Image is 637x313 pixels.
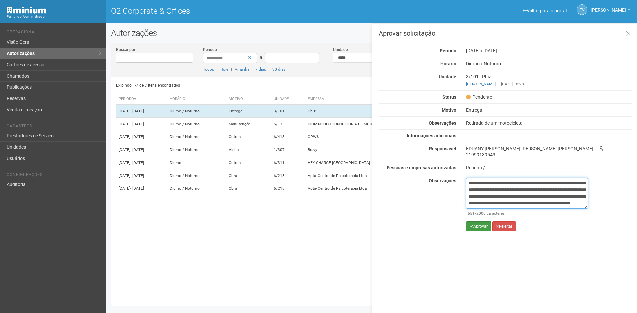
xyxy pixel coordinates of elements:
[111,7,367,15] h1: O2 Corporate & Offices
[260,55,262,60] span: a
[591,1,626,13] span: Thayane Vasconcelos Torres
[203,67,214,72] a: Todos
[226,169,271,182] td: Obra
[407,133,456,138] strong: Informações adicionais
[167,94,226,105] th: Horário
[167,169,226,182] td: Diurno / Noturno
[440,61,456,66] strong: Horário
[271,118,305,130] td: 5/133
[116,143,167,156] td: [DATE]
[167,105,226,118] td: Diurno / Noturno
[429,120,456,126] strong: Observações
[167,118,226,130] td: Diurno / Noturno
[130,109,144,113] span: - [DATE]
[591,8,630,14] a: [PERSON_NAME]
[461,107,637,113] div: Entrega
[466,221,491,231] button: Aprovar
[255,67,266,72] a: 7 dias
[621,27,635,41] a: Fechar
[116,182,167,195] td: [DATE]
[203,47,217,53] label: Período
[466,81,632,87] div: [DATE] 18:28
[466,94,492,100] span: Pendente
[269,67,270,72] span: |
[231,67,232,72] span: |
[492,221,516,231] button: Rejeitar
[333,47,348,53] label: Unidade
[305,182,481,195] td: Apta- Centro de Psicoterapia Ltda
[442,107,456,113] strong: Motivo
[461,146,637,158] div: EDUANY [PERSON_NAME] [PERSON_NAME] [PERSON_NAME] 21999139543
[305,169,481,182] td: Apta- Centro de Psicoterapia Ltda
[116,47,135,53] label: Buscar por
[130,160,144,165] span: - [DATE]
[468,211,475,216] span: 551
[116,94,167,105] th: Período
[252,67,253,72] span: |
[305,105,481,118] td: Phiz
[111,28,632,38] h2: Autorizações
[167,130,226,143] td: Diurno / Noturno
[461,74,637,87] div: 3/101 - Phiz
[116,105,167,118] td: [DATE]
[305,94,481,105] th: Empresa
[440,48,456,53] strong: Período
[116,80,370,90] div: Exibindo 1-7 de 7 itens encontrados
[7,124,101,130] li: Cadastros
[379,30,632,37] h3: Aprovar solicitação
[305,130,481,143] td: CPWS
[461,48,637,54] div: [DATE]
[271,94,305,105] th: Unidade
[429,178,456,183] strong: Observações
[305,156,481,169] td: HEY CHARGE [GEOGRAPHIC_DATA]
[271,156,305,169] td: 6/311
[272,67,285,72] a: 30 dias
[461,61,637,67] div: Diurno / Noturno
[130,122,144,126] span: - [DATE]
[116,169,167,182] td: [DATE]
[468,210,586,216] div: /2000 caracteres
[220,67,228,72] a: Hoje
[271,130,305,143] td: 6/413
[167,156,226,169] td: Diurno
[305,143,481,156] td: Bravy
[7,14,101,20] div: Painel do Administrador
[226,94,271,105] th: Motivo
[466,82,496,86] a: [PERSON_NAME]
[305,118,481,130] td: IDOMINGUES CONSULTORIA E EMPREENDIMENTOS LTDA
[7,172,101,179] li: Configurações
[271,169,305,182] td: 6/218
[167,182,226,195] td: Diurno / Noturno
[226,182,271,195] td: Obra
[130,173,144,178] span: - [DATE]
[130,186,144,191] span: - [DATE]
[116,118,167,130] td: [DATE]
[271,182,305,195] td: 6/218
[461,120,637,126] div: Retirada de um motocicleta
[130,134,144,139] span: - [DATE]
[7,7,46,14] img: Minium
[226,130,271,143] td: Outros
[226,118,271,130] td: Manutenção
[577,4,587,15] a: TV
[439,74,456,79] strong: Unidade
[217,67,218,72] span: |
[226,156,271,169] td: Outros
[498,82,499,86] span: |
[116,156,167,169] td: [DATE]
[167,143,226,156] td: Diurno / Noturno
[387,165,456,170] strong: Pessoas e empresas autorizadas
[271,105,305,118] td: 3/101
[235,67,249,72] a: Amanhã
[116,130,167,143] td: [DATE]
[480,48,497,53] span: a [DATE]
[271,143,305,156] td: 1/307
[130,147,144,152] span: - [DATE]
[7,30,101,37] li: Operacional
[226,143,271,156] td: Visita
[523,8,567,13] a: Voltar para o portal
[466,165,632,171] div: Rennan /
[442,94,456,100] strong: Status
[226,105,271,118] td: Entrega
[429,146,456,151] strong: Responsável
